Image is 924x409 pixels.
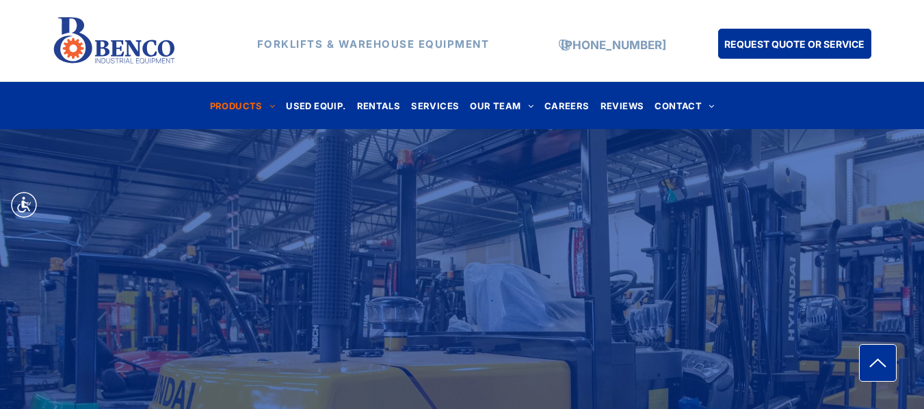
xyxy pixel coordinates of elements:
[561,38,666,52] a: [PHONE_NUMBER]
[724,31,864,57] span: REQUEST QUOTE OR SERVICE
[280,96,351,115] a: USED EQUIP.
[718,29,871,59] a: REQUEST QUOTE OR SERVICE
[352,96,406,115] a: RENTALS
[204,96,281,115] a: PRODUCTS
[464,96,539,115] a: OUR TEAM
[595,96,650,115] a: REVIEWS
[257,38,490,51] strong: FORKLIFTS & WAREHOUSE EQUIPMENT
[539,96,595,115] a: CAREERS
[406,96,464,115] a: SERVICES
[649,96,720,115] a: CONTACT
